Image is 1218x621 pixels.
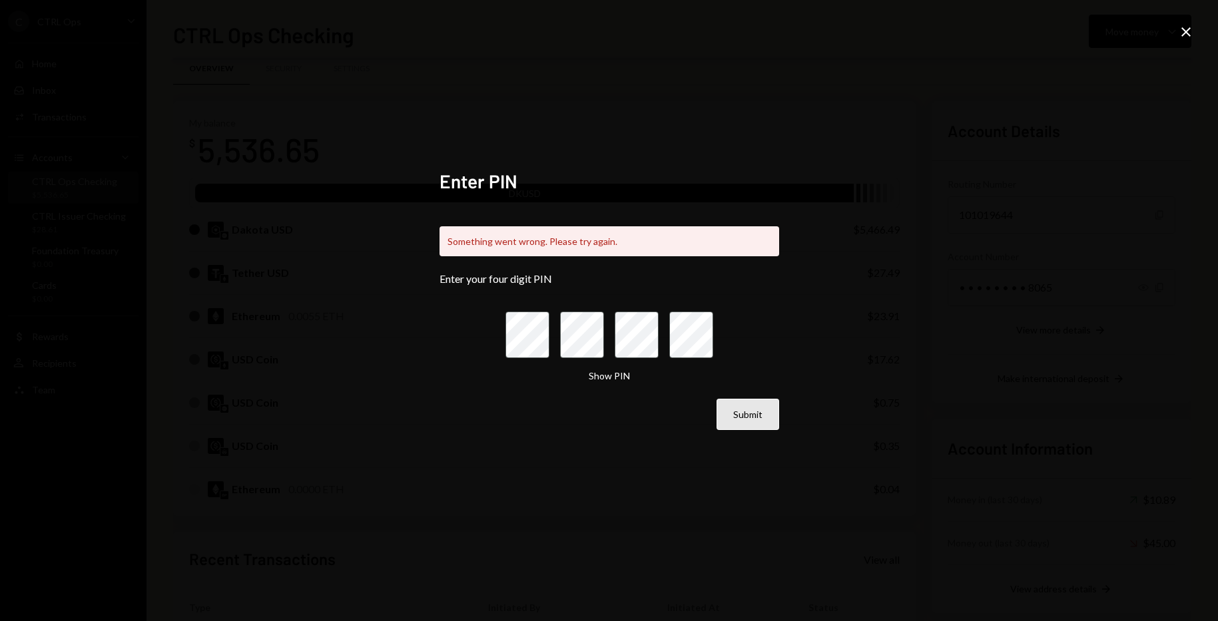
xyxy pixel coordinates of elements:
[717,399,779,430] button: Submit
[615,311,659,358] input: pin code 3 of 4
[669,311,713,358] input: pin code 4 of 4
[560,311,604,358] input: pin code 2 of 4
[440,272,779,285] div: Enter your four digit PIN
[440,168,779,194] h2: Enter PIN
[440,226,779,256] div: Something went wrong. Please try again.
[589,370,630,383] button: Show PIN
[505,311,549,358] input: pin code 1 of 4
